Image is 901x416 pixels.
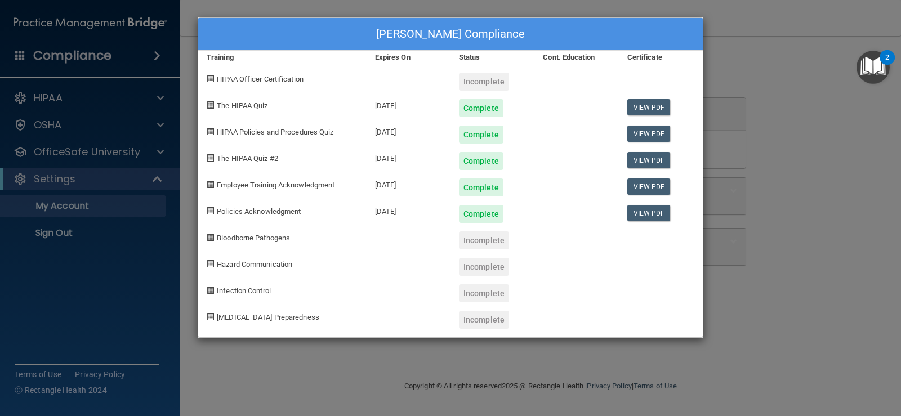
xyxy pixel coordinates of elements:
[627,205,671,221] a: View PDF
[217,287,271,295] span: Infection Control
[459,152,503,170] div: Complete
[217,154,278,163] span: The HIPAA Quiz #2
[217,234,290,242] span: Bloodborne Pathogens
[627,152,671,168] a: View PDF
[217,207,301,216] span: Policies Acknowledgment
[450,51,534,64] div: Status
[367,196,450,223] div: [DATE]
[367,51,450,64] div: Expires On
[627,178,671,195] a: View PDF
[459,205,503,223] div: Complete
[217,101,267,110] span: The HIPAA Quiz
[619,51,703,64] div: Certificate
[459,258,509,276] div: Incomplete
[367,144,450,170] div: [DATE]
[367,170,450,196] div: [DATE]
[627,99,671,115] a: View PDF
[459,178,503,196] div: Complete
[627,126,671,142] a: View PDF
[217,181,334,189] span: Employee Training Acknowledgment
[367,91,450,117] div: [DATE]
[198,18,703,51] div: [PERSON_NAME] Compliance
[459,126,503,144] div: Complete
[885,57,889,72] div: 2
[459,73,509,91] div: Incomplete
[459,231,509,249] div: Incomplete
[217,260,292,269] span: Hazard Communication
[217,128,333,136] span: HIPAA Policies and Procedures Quiz
[367,117,450,144] div: [DATE]
[459,284,509,302] div: Incomplete
[217,313,319,321] span: [MEDICAL_DATA] Preparedness
[534,51,618,64] div: Cont. Education
[459,311,509,329] div: Incomplete
[217,75,304,83] span: HIPAA Officer Certification
[857,51,890,84] button: Open Resource Center, 2 new notifications
[198,51,367,64] div: Training
[459,99,503,117] div: Complete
